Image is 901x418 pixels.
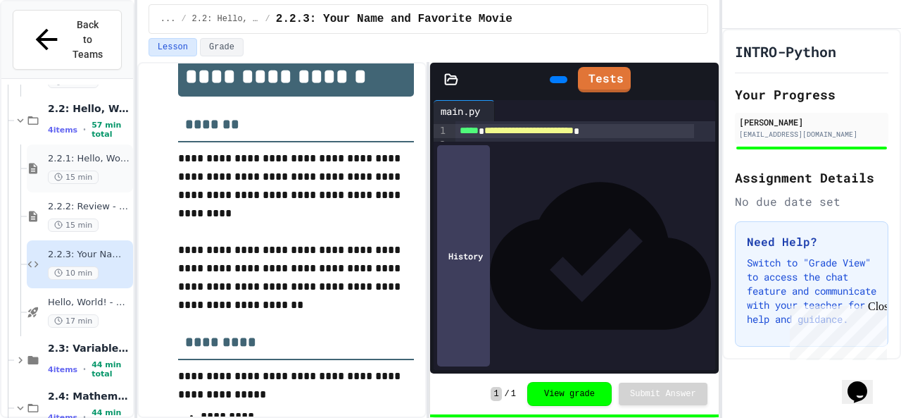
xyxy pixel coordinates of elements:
span: 2.2.3: Your Name and Favorite Movie [276,11,512,27]
div: main.py [434,100,495,121]
span: 2.2.2: Review - Hello, World! [48,201,130,213]
h1: INTRO-Python [735,42,836,61]
div: main.py [434,104,487,118]
button: Lesson [149,38,197,56]
span: 10 min [48,266,99,280]
button: Grade [200,38,244,56]
span: Submit Answer [630,388,696,400]
iframe: chat widget [842,362,887,404]
h2: Your Progress [735,85,888,104]
span: ... [160,13,176,25]
button: Submit Answer [619,383,707,405]
iframe: chat widget [784,300,887,360]
span: 2.2: Hello, World! [192,13,260,25]
span: 2.3: Variables and Data Types [48,342,130,355]
span: 4 items [48,125,77,135]
span: 2.2: Hello, World! [48,102,130,115]
div: No due date set [735,193,888,210]
h3: Need Help? [747,233,876,250]
span: 44 min total [92,360,130,379]
div: History [437,145,490,367]
div: 2 [434,138,448,152]
span: • [83,364,86,375]
div: [EMAIL_ADDRESS][DOMAIN_NAME] [739,129,884,140]
span: / [265,13,270,25]
button: View grade [527,382,612,406]
span: / [181,13,186,25]
p: Switch to "Grade View" to access the chat feature and communicate with your teacher for help and ... [747,256,876,326]
span: 2.2.3: Your Name and Favorite Movie [48,249,130,261]
span: / [505,388,510,400]
span: 17 min [48,314,99,328]
div: Chat with us now!Close [6,6,97,90]
div: 1 [434,124,448,138]
span: 15 min [48,171,99,184]
span: 4 items [48,365,77,374]
span: 15 min [48,219,99,232]
span: 1 [491,387,501,401]
span: 1 [511,388,516,400]
div: [PERSON_NAME] [739,116,884,128]
span: 2.2.1: Hello, World! [48,153,130,165]
span: 2.4: Mathematical Operators [48,390,130,402]
button: Back to Teams [13,10,122,70]
span: • [83,124,86,135]
h2: Assignment Details [735,168,888,188]
span: Back to Teams [71,18,104,62]
span: 57 min total [92,121,130,139]
span: Hello, World! - Quiz [48,297,130,309]
a: Tests [578,67,631,92]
